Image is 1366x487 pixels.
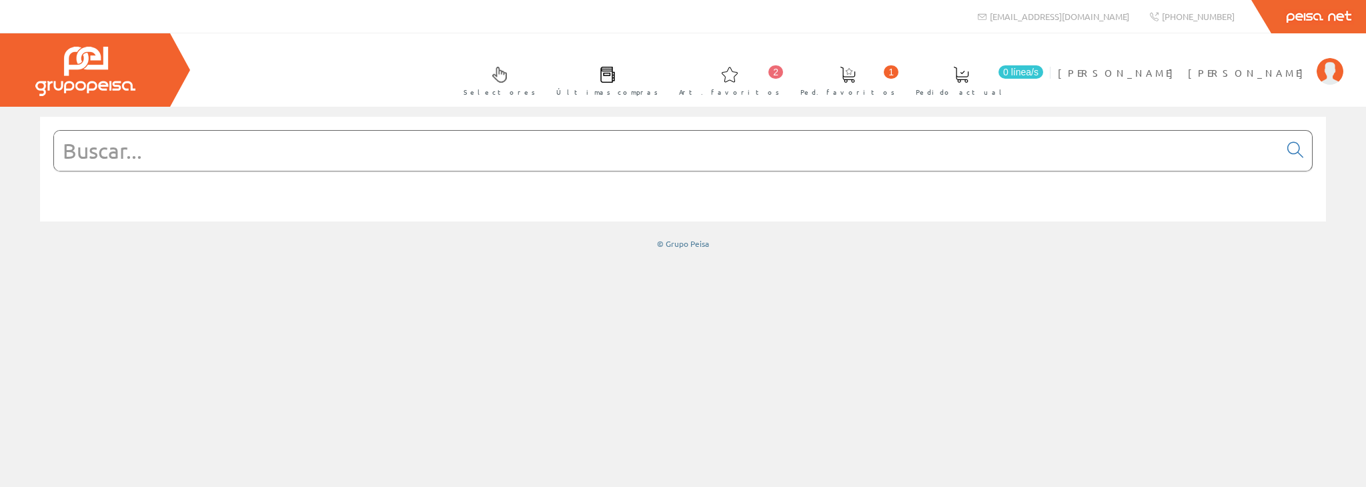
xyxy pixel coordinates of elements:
[40,238,1326,250] div: © Grupo Peisa
[450,55,542,104] a: Selectores
[884,65,898,79] span: 1
[666,55,786,104] a: 2 Art. favoritos
[998,65,1043,79] span: 0 línea/s
[543,55,665,104] a: Últimas compras
[1058,55,1343,68] a: [PERSON_NAME] [PERSON_NAME]
[800,85,895,99] span: Ped. favoritos
[1162,11,1235,22] span: [PHONE_NUMBER]
[35,47,135,96] img: Grupo Peisa
[916,85,1006,99] span: Pedido actual
[787,55,902,104] a: 1 Ped. favoritos
[54,131,1279,171] input: Buscar...
[464,85,536,99] span: Selectores
[768,65,783,79] span: 2
[556,85,658,99] span: Últimas compras
[679,85,780,99] span: Art. favoritos
[990,11,1129,22] span: [EMAIL_ADDRESS][DOMAIN_NAME]
[1058,66,1310,79] span: [PERSON_NAME] [PERSON_NAME]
